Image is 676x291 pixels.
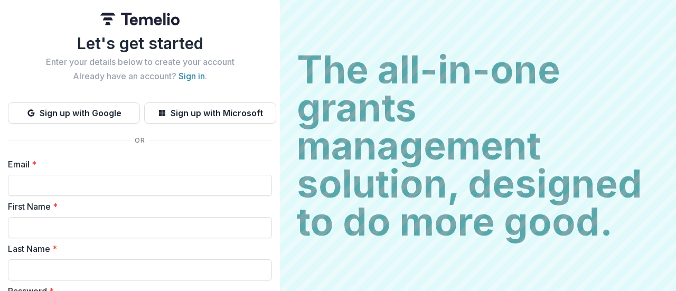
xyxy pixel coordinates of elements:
[179,71,205,81] a: Sign in
[100,13,180,25] img: Temelio
[8,57,272,67] h2: Enter your details below to create your account
[8,71,272,81] h2: Already have an account? .
[8,34,272,53] h1: Let's get started
[8,158,266,171] label: Email
[8,242,266,255] label: Last Name
[144,102,276,124] button: Sign up with Microsoft
[8,200,266,213] label: First Name
[8,102,140,124] button: Sign up with Google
